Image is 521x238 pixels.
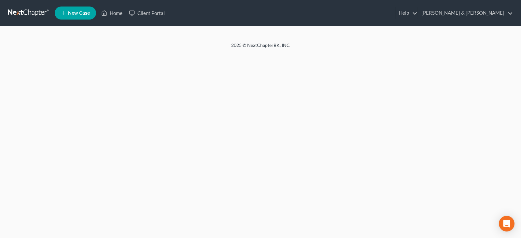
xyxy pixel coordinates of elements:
a: [PERSON_NAME] & [PERSON_NAME] [418,7,513,19]
new-legal-case-button: New Case [55,7,96,20]
div: 2025 © NextChapterBK, INC [75,42,446,54]
a: Client Portal [126,7,168,19]
a: Home [98,7,126,19]
div: Open Intercom Messenger [499,216,514,231]
a: Help [396,7,417,19]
